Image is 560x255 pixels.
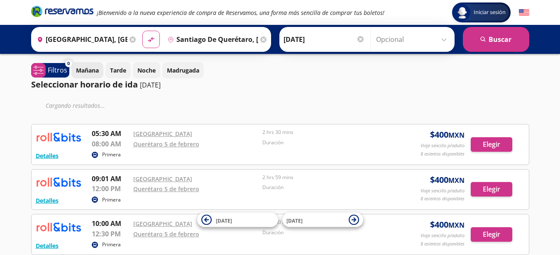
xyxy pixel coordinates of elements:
[31,5,93,20] a: Brand Logo
[262,184,388,191] p: Duración
[102,151,121,158] p: Primera
[421,195,465,202] p: 8 asientos disponibles
[92,174,129,184] p: 09:01 AM
[197,213,278,227] button: [DATE]
[430,174,465,186] span: $ 400
[262,229,388,236] p: Duración
[448,221,465,230] small: MXN
[162,62,204,78] button: Madrugada
[97,9,384,17] em: ¡Bienvenido a la nueva experiencia de compra de Reservamos, una forma más sencilla de comprar tus...
[31,78,138,91] p: Seleccionar horario de ida
[282,213,363,227] button: [DATE]
[36,219,81,235] img: RESERVAMOS
[31,63,69,78] button: 0Filtros
[376,29,450,50] input: Opcional
[421,187,465,194] p: Viaje sencillo p/adulto
[133,62,160,78] button: Noche
[137,66,156,75] p: Noche
[31,5,93,17] i: Brand Logo
[284,29,365,50] input: Elegir Fecha
[421,240,465,248] p: 8 asientos disponibles
[470,8,509,17] span: Iniciar sesión
[164,29,258,50] input: Buscar Destino
[105,62,131,78] button: Tarde
[110,66,126,75] p: Tarde
[34,29,127,50] input: Buscar Origen
[92,229,129,239] p: 12:30 PM
[167,66,199,75] p: Madrugada
[133,175,192,183] a: [GEOGRAPHIC_DATA]
[48,65,67,75] p: Filtros
[262,129,388,136] p: 2 hrs 30 mins
[71,62,103,78] button: Mañana
[430,129,465,141] span: $ 400
[36,151,59,160] button: Detalles
[262,174,388,181] p: 2 hrs 59 mins
[102,241,121,248] p: Primera
[463,27,529,52] button: Buscar
[76,66,99,75] p: Mañana
[262,139,388,146] p: Duración
[448,131,465,140] small: MXN
[519,7,529,18] button: English
[140,80,161,90] p: [DATE]
[421,151,465,158] p: 8 asientos disponibles
[92,219,129,228] p: 10:00 AM
[471,182,512,197] button: Elegir
[448,176,465,185] small: MXN
[421,232,465,239] p: Viaje sencillo p/adulto
[133,230,199,238] a: Querétaro 5 de febrero
[471,227,512,242] button: Elegir
[46,102,105,109] em: Cargando resultados ...
[36,196,59,205] button: Detalles
[36,129,81,145] img: RESERVAMOS
[36,174,81,190] img: RESERVAMOS
[133,140,199,148] a: Querétaro 5 de febrero
[133,130,192,138] a: [GEOGRAPHIC_DATA]
[92,139,129,149] p: 08:00 AM
[286,217,303,224] span: [DATE]
[36,241,59,250] button: Detalles
[133,220,192,228] a: [GEOGRAPHIC_DATA]
[216,217,232,224] span: [DATE]
[102,196,121,204] p: Primera
[471,137,512,152] button: Elegir
[430,219,465,231] span: $ 400
[133,185,199,193] a: Querétaro 5 de febrero
[67,60,70,67] span: 0
[421,142,465,149] p: Viaje sencillo p/adulto
[92,129,129,138] p: 05:30 AM
[92,184,129,194] p: 12:00 PM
